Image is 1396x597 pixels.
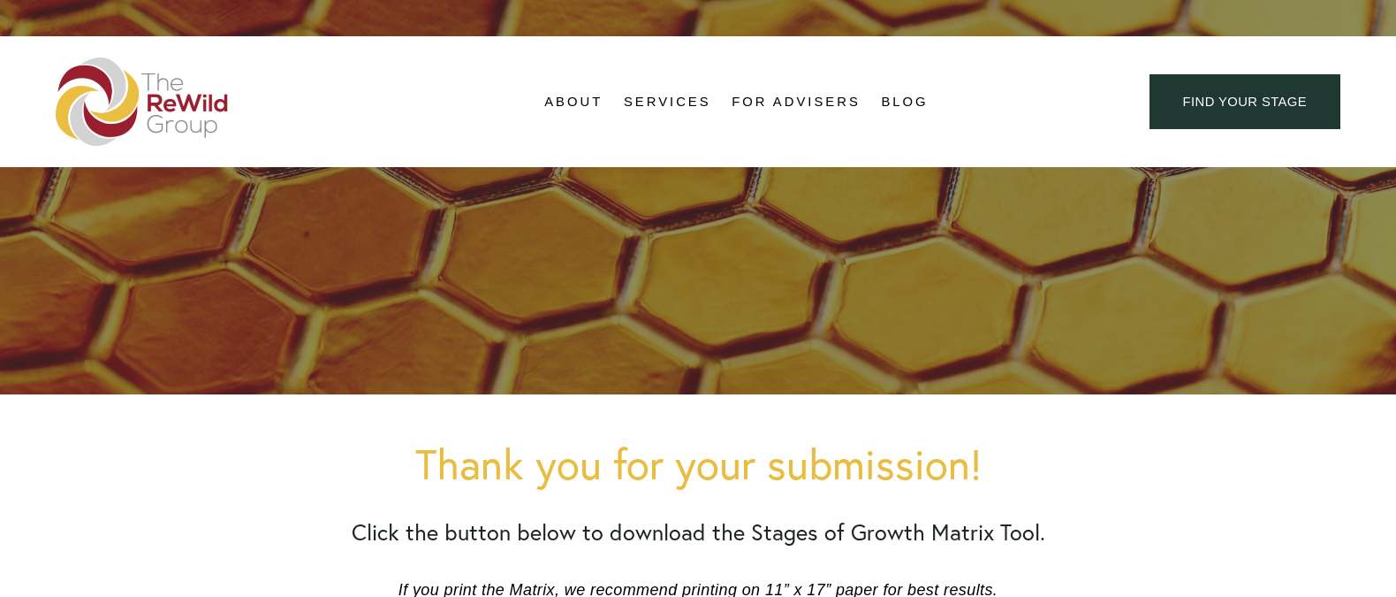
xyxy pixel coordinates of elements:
a: For Advisers [732,88,860,115]
span: About [544,90,603,114]
a: Blog [881,88,928,115]
a: folder dropdown [544,88,603,115]
a: folder dropdown [624,88,711,115]
h2: Click the button below to download the Stages of Growth Matrix Tool. [247,519,1149,546]
span: Services [624,90,711,114]
a: find your stage [1149,74,1340,130]
img: The ReWild Group [56,57,229,146]
h1: Thank you for your submission! [247,440,1149,487]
